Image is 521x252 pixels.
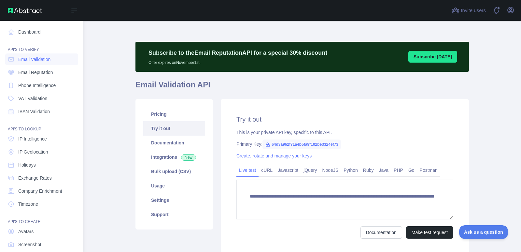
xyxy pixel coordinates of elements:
[18,241,41,248] span: Screenshot
[5,211,78,224] div: API'S TO CREATE
[5,172,78,184] a: Exchange Rates
[18,162,36,168] span: Holidays
[18,69,53,76] span: Email Reputation
[143,207,205,222] a: Support
[319,165,341,175] a: NodeJS
[18,136,47,142] span: IP Intelligence
[406,226,453,239] button: Make test request
[135,80,469,95] h1: Email Validation API
[18,175,52,181] span: Exchange Rates
[275,165,301,175] a: Javascript
[18,201,38,207] span: Timezone
[236,153,312,158] a: Create, rotate and manage your keys
[259,165,275,175] a: cURL
[5,93,78,104] a: VAT Validation
[18,95,47,102] span: VAT Validation
[143,107,205,121] a: Pricing
[18,228,34,235] span: Avatars
[143,193,205,207] a: Settings
[18,56,50,63] span: Email Validation
[5,80,78,91] a: Phone Intelligence
[5,198,78,210] a: Timezone
[417,165,440,175] a: Postman
[236,115,453,124] h2: Try it out
[143,179,205,193] a: Usage
[406,165,417,175] a: Go
[5,159,78,171] a: Holidays
[5,119,78,132] div: API'S TO LOOKUP
[360,226,402,239] a: Documentation
[143,164,205,179] a: Bulk upload (CSV)
[148,57,327,65] p: Offer expires on November 1st.
[5,39,78,52] div: API'S TO VERIFY
[5,106,78,117] a: IBAN Validation
[236,141,453,147] div: Primary Key:
[450,5,487,16] button: Invite users
[143,150,205,164] a: Integrations New
[18,149,48,155] span: IP Geolocation
[5,26,78,38] a: Dashboard
[181,154,196,161] span: New
[459,225,508,239] iframe: Toggle Customer Support
[376,165,391,175] a: Java
[143,121,205,136] a: Try it out
[18,82,56,89] span: Phone Intelligence
[360,165,376,175] a: Ruby
[18,188,62,194] span: Company Enrichment
[5,185,78,197] a: Company Enrichment
[5,226,78,237] a: Avatars
[461,7,486,14] span: Invite users
[5,239,78,250] a: Screenshot
[5,146,78,158] a: IP Geolocation
[143,136,205,150] a: Documentation
[18,108,50,115] span: IBAN Validation
[5,53,78,65] a: Email Validation
[148,48,327,57] p: Subscribe to the Email Reputation API for a special 30 % discount
[5,67,78,78] a: Email Reputation
[391,165,406,175] a: PHP
[236,129,453,136] div: This is your private API key, specific to this API.
[5,133,78,145] a: IP Intelligence
[8,8,42,13] img: Abstract API
[341,165,360,175] a: Python
[262,140,341,149] span: 64d3a962f71a4b5fa9f102be3324ef73
[236,165,259,175] a: Live test
[408,51,457,63] button: Subscribe [DATE]
[301,165,319,175] a: jQuery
